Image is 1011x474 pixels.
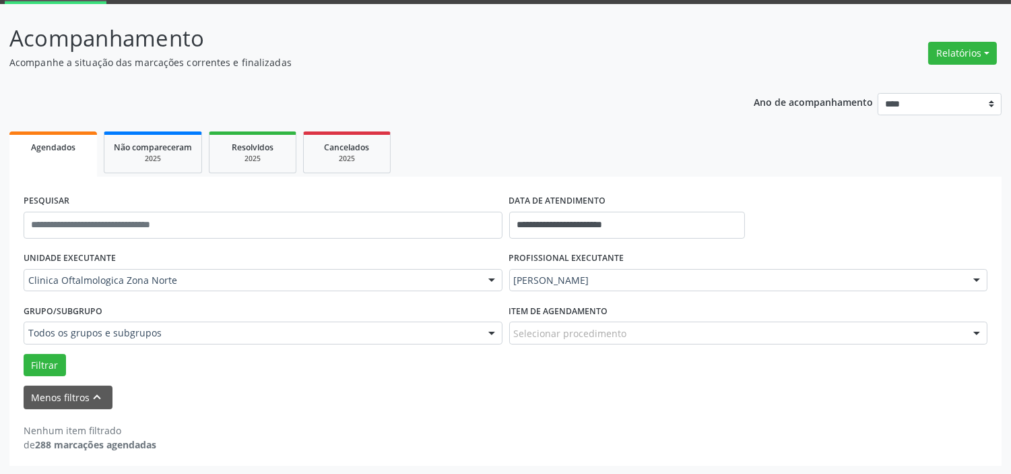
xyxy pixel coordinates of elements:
[24,354,66,377] button: Filtrar
[928,42,997,65] button: Relatórios
[219,154,286,164] div: 2025
[514,326,627,340] span: Selecionar procedimento
[24,248,116,269] label: UNIDADE EXECUTANTE
[31,142,75,153] span: Agendados
[35,438,156,451] strong: 288 marcações agendadas
[754,93,873,110] p: Ano de acompanhamento
[24,423,156,438] div: Nenhum item filtrado
[509,191,606,212] label: DATA DE ATENDIMENTO
[24,438,156,452] div: de
[232,142,273,153] span: Resolvidos
[90,390,105,405] i: keyboard_arrow_up
[313,154,381,164] div: 2025
[514,274,960,287] span: [PERSON_NAME]
[24,386,112,409] button: Menos filtroskeyboard_arrow_up
[24,191,69,212] label: PESQUISAR
[325,142,370,153] span: Cancelados
[9,55,704,69] p: Acompanhe a situação das marcações correntes e finalizadas
[28,326,475,340] span: Todos os grupos e subgrupos
[28,274,475,287] span: Clinica Oftalmologica Zona Norte
[9,22,704,55] p: Acompanhamento
[509,248,624,269] label: PROFISSIONAL EXECUTANTE
[114,142,192,153] span: Não compareceram
[114,154,192,164] div: 2025
[509,301,608,322] label: Item de agendamento
[24,301,102,322] label: Grupo/Subgrupo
